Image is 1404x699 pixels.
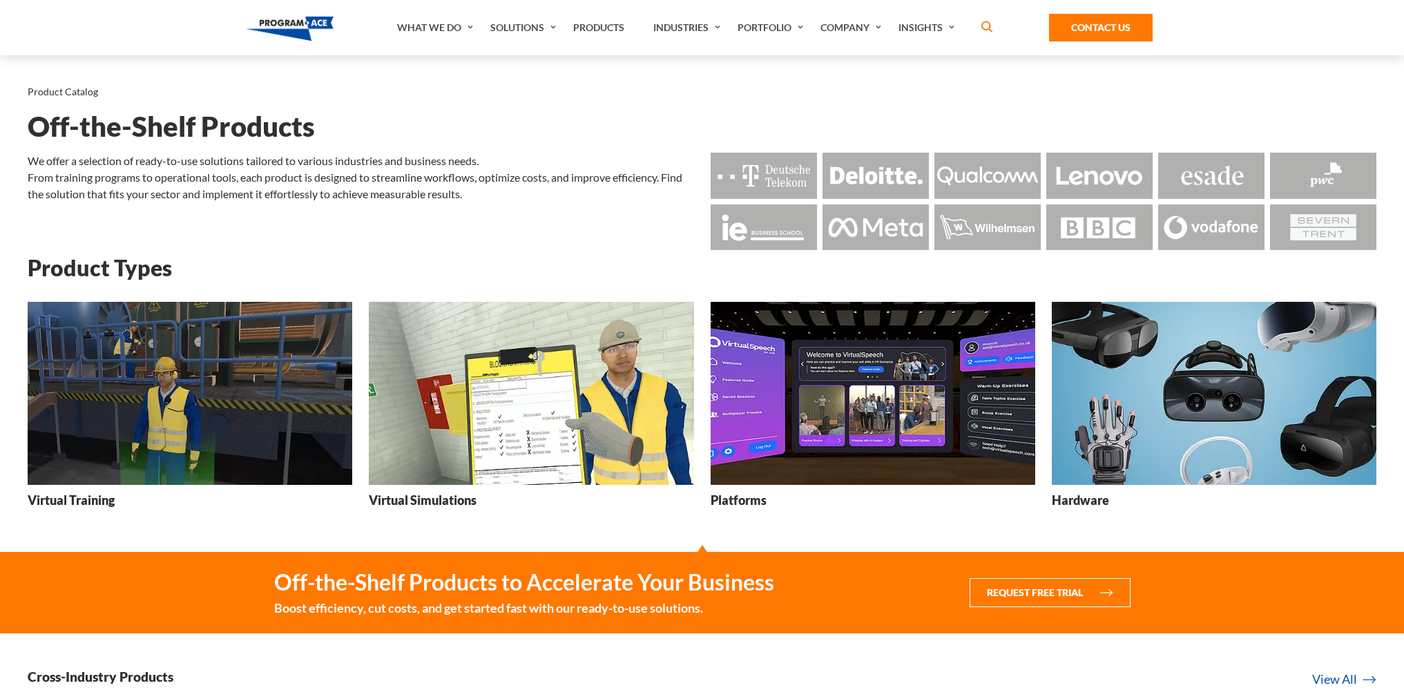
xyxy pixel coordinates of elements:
[28,153,694,169] p: We offer a selection of ready-to-use solutions tailored to various industries and business needs.
[823,204,929,250] img: Logo - Meta
[28,83,98,101] li: Product Catalog
[1052,302,1376,485] img: Hardware
[28,302,352,485] img: Virtual Training
[934,153,1041,198] img: Logo - Qualcomm
[711,302,1035,519] a: Platforms
[1158,153,1264,198] img: Logo - Esade
[711,204,817,250] img: Logo - Ie Business School
[1312,670,1376,689] a: View All
[823,153,929,198] img: Logo - Deloitte
[970,578,1131,607] button: Request Free Trial
[1052,492,1109,509] h3: Hardware
[28,492,115,509] h3: Virtual Training
[274,568,774,596] strong: Off-the-Shelf Products to Accelerate Your Business
[1046,153,1153,198] img: Logo - Lenovo
[28,115,1376,139] h1: Off-the-Shelf Products
[1270,204,1376,250] img: Logo - Seven Trent
[1046,204,1153,250] img: Logo - BBC
[369,492,477,509] h3: Virtual Simulations
[1270,153,1376,198] img: Logo - Pwc
[28,668,173,685] h3: Cross-Industry Products
[369,302,693,519] a: Virtual Simulations
[934,204,1041,250] img: Logo - Wilhemsen
[369,302,693,485] img: Virtual Simulations
[28,302,352,519] a: Virtual Training
[28,83,1376,101] nav: breadcrumb
[247,17,334,41] img: Program-Ace
[711,153,817,198] img: Logo - Deutsche Telekom
[28,169,694,202] p: From training programs to operational tools, each product is designed to streamline workflows, op...
[711,302,1035,485] img: Platforms
[1158,204,1264,250] img: Logo - Vodafone
[711,492,767,509] h3: Platforms
[28,256,1376,280] h2: Product Types
[1049,14,1153,41] a: Contact Us
[1052,302,1376,519] a: Hardware
[274,599,774,617] small: Boost efficiency, cut costs, and get started fast with our ready-to-use solutions.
